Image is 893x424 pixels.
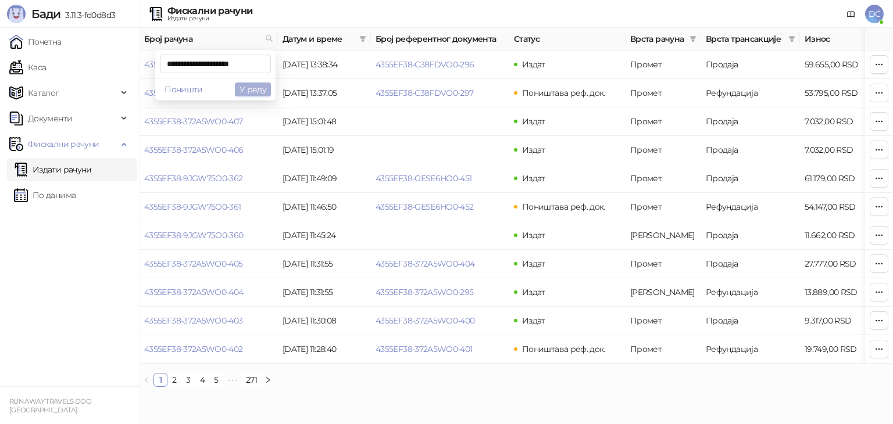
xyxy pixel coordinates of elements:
span: Издат [522,230,545,240]
a: 4355EF38-C38FDVO0-296 [376,59,474,70]
td: 4355EF38-9JGW75O0-361 [140,193,278,221]
a: 3 [182,373,195,386]
li: 3 [181,373,195,387]
span: Поништава реф. док. [522,88,605,98]
a: По данима [14,184,76,207]
span: Поништава реф. док. [522,202,605,212]
span: 3.11.3-fd0d8d3 [60,10,115,20]
td: Продаја [701,164,800,193]
td: 4355EF38-372A5WO0-402 [140,335,278,364]
span: filter [788,35,795,42]
li: 4 [195,373,209,387]
td: [DATE] 15:01:48 [278,107,371,136]
span: Издат [522,173,545,184]
li: 271 [242,373,261,387]
td: Рефундација [701,278,800,307]
td: 4355EF38-372A5WO0-405 [140,250,278,278]
span: Издат [522,258,545,269]
td: [DATE] 11:45:24 [278,221,371,250]
td: Продаја [701,221,800,250]
a: 1 [154,373,167,386]
td: 13.889,00 RSD [800,278,881,307]
td: Аванс [626,221,701,250]
th: Врста трансакције [701,28,800,51]
span: Врста рачуна [630,33,685,45]
td: 4355EF38-372A5WO0-406 [140,136,278,164]
li: Претходна страна [140,373,153,387]
span: Издат [522,116,545,127]
span: Издат [522,59,545,70]
span: Издат [522,287,545,297]
td: 9.317,00 RSD [800,307,881,335]
span: filter [359,35,366,42]
a: 4355EF38-372A5WO0-402 [144,344,243,354]
a: 4355EF38-GESE6HO0-451 [376,173,472,184]
a: 4355EF38-372A5WO0-401 [376,344,473,354]
a: 4355EF38-9JGW75O0-364 [144,59,244,70]
a: 4355EF38-372A5WO0-404 [144,287,244,297]
td: Аванс [626,278,701,307]
img: Logo [7,5,26,23]
td: [DATE] 11:30:08 [278,307,371,335]
span: Фискални рачуни [28,132,99,156]
td: 19.749,00 RSD [800,335,881,364]
td: Промет [626,136,701,164]
span: filter [786,30,798,48]
td: Промет [626,250,701,278]
td: [DATE] 11:46:50 [278,193,371,221]
a: 4355EF38-9JGW75O0-361 [144,202,241,212]
th: Статус [509,28,626,51]
span: Број рачуна [144,33,260,45]
span: Износ [805,33,865,45]
th: Врста рачуна [626,28,701,51]
td: 4355EF38-372A5WO0-403 [140,307,278,335]
td: Продаја [701,136,800,164]
span: Бади [31,7,60,21]
td: 27.777,00 RSD [800,250,881,278]
a: 4355EF38-9JGW75O0-360 [144,230,244,240]
span: DĆ [865,5,884,23]
a: 4355EF38-C38FDVO0-297 [376,88,474,98]
td: Продаја [701,250,800,278]
td: Промет [626,79,701,107]
td: 4355EF38-9JGW75O0-360 [140,221,278,250]
td: 59.655,00 RSD [800,51,881,79]
th: Број референтног документа [371,28,509,51]
span: Датум и време [283,33,355,45]
a: Каса [9,56,46,79]
div: Фискални рачуни [167,6,252,16]
td: 54.147,00 RSD [800,193,881,221]
button: left [140,373,153,387]
td: Промет [626,335,701,364]
td: [DATE] 11:31:55 [278,278,371,307]
a: 4355EF38-372A5WO0-405 [144,258,243,269]
td: 4355EF38-372A5WO0-404 [140,278,278,307]
span: right [265,376,272,383]
td: Промет [626,193,701,221]
td: 7.032,00 RSD [800,136,881,164]
a: 4355EF38-372A5WO0-295 [376,287,474,297]
td: [DATE] 11:28:40 [278,335,371,364]
td: 4355EF38-372A5WO0-407 [140,107,278,136]
td: [DATE] 13:38:34 [278,51,371,79]
td: [DATE] 13:37:05 [278,79,371,107]
span: ••• [223,373,242,387]
span: Каталог [28,81,59,105]
td: Рефундација [701,79,800,107]
span: Документи [28,107,72,130]
span: left [143,376,150,383]
td: 7.032,00 RSD [800,107,881,136]
td: Промет [626,107,701,136]
button: У реду [235,82,271,96]
a: Издати рачуни [14,158,92,181]
button: Поништи [160,82,208,96]
td: 11.662,00 RSD [800,221,881,250]
a: 4355EF38-372A5WO0-404 [376,258,475,269]
a: Документација [842,5,860,23]
a: Почетна [9,30,62,53]
td: Промет [626,51,701,79]
span: filter [357,30,369,48]
span: Поништава реф. док. [522,344,605,354]
div: Издати рачуни [167,16,252,21]
td: Продаја [701,307,800,335]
